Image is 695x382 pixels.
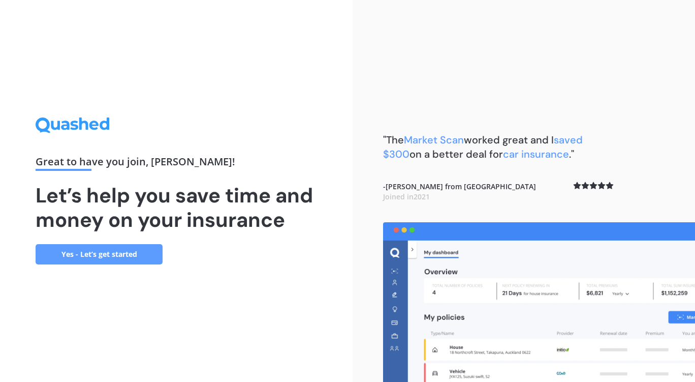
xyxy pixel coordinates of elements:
b: "The worked great and I on a better deal for ." [383,133,583,161]
b: - [PERSON_NAME] from [GEOGRAPHIC_DATA] [383,182,536,201]
span: Joined in 2021 [383,192,430,201]
span: saved $300 [383,133,583,161]
img: dashboard.webp [383,222,695,382]
span: car insurance [503,148,569,161]
h1: Let’s help you save time and money on your insurance [36,183,317,232]
div: Great to have you join , [PERSON_NAME] ! [36,157,317,171]
span: Market Scan [404,133,464,146]
a: Yes - Let’s get started [36,244,163,265]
